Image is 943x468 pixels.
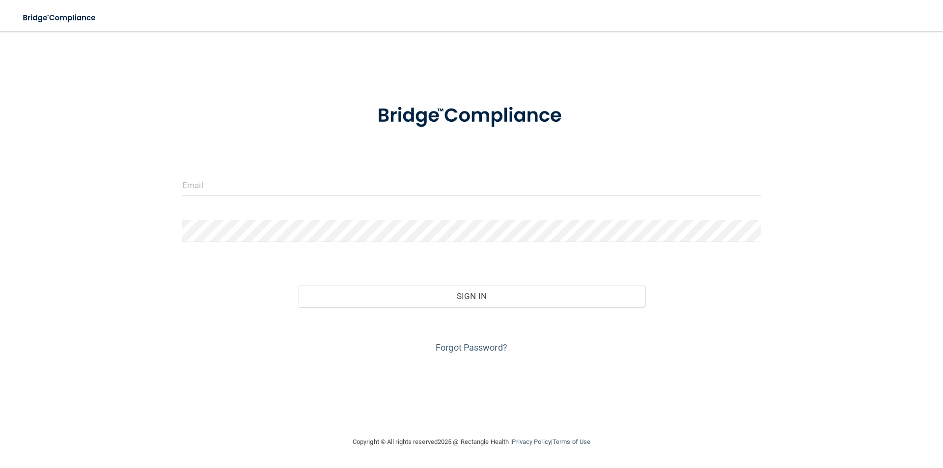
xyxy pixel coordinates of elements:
[182,174,761,196] input: Email
[292,426,651,458] div: Copyright © All rights reserved 2025 @ Rectangle Health | |
[553,438,590,445] a: Terms of Use
[512,438,551,445] a: Privacy Policy
[436,342,507,353] a: Forgot Password?
[298,285,645,307] button: Sign In
[15,8,105,28] img: bridge_compliance_login_screen.278c3ca4.svg
[357,90,586,141] img: bridge_compliance_login_screen.278c3ca4.svg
